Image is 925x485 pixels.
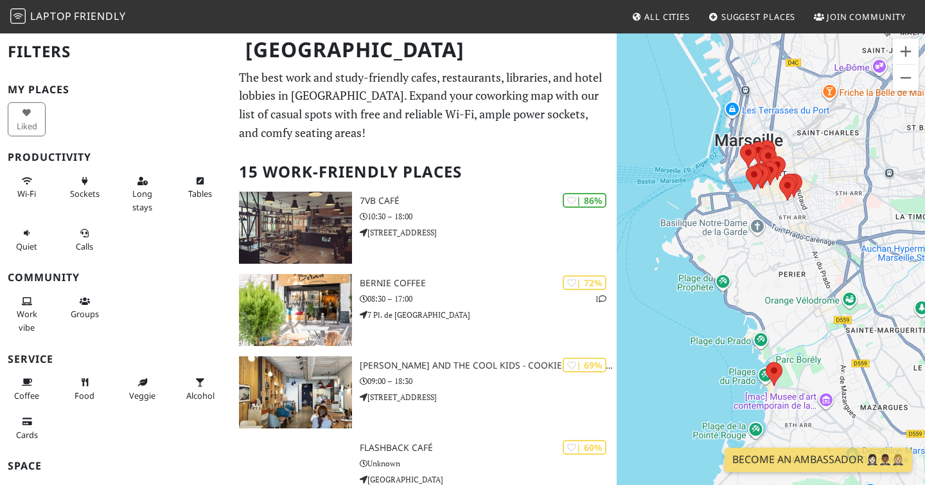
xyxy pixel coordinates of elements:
button: Calls [66,223,103,257]
img: 7VB Café [239,192,352,264]
a: All Cities [626,5,695,28]
span: All Cities [644,11,690,23]
a: Emilie's and the cool kids - Cookies & Coffee shop | 69% [PERSON_NAME] and the cool kids - Cookie... [231,356,617,428]
span: Alcohol [186,390,215,401]
span: Stable Wi-Fi [17,188,36,199]
span: Group tables [71,308,99,320]
img: Bernie Coffee [239,274,352,346]
button: Coffee [8,372,46,406]
p: 09:00 – 18:30 [360,375,617,387]
h1: [GEOGRAPHIC_DATA] [235,32,614,68]
span: Laptop [30,9,72,23]
span: Power sockets [70,188,100,199]
button: Zoom in [893,39,919,64]
div: | 69% [563,358,606,372]
p: The best work and study-friendly cafes, restaurants, libraries, and hotel lobbies in [GEOGRAPHIC_... [239,68,609,142]
span: Veggie [129,390,155,401]
img: LaptopFriendly [10,8,26,24]
button: Cards [8,411,46,445]
p: [STREET_ADDRESS] [360,391,617,403]
button: Alcohol [181,372,219,406]
span: Quiet [16,241,37,252]
h3: Service [8,353,224,365]
a: LaptopFriendly LaptopFriendly [10,6,126,28]
h3: Productivity [8,151,224,163]
h3: Space [8,460,224,472]
div: | 72% [563,275,606,290]
button: Work vibe [8,291,46,338]
h3: Community [8,271,224,284]
button: Veggie [123,372,161,406]
button: Quiet [8,223,46,257]
span: Long stays [132,188,152,212]
h3: [PERSON_NAME] and the cool kids - Cookies & Coffee shop [360,360,617,371]
p: 7 Pl. de [GEOGRAPHIC_DATA] [360,309,617,321]
button: Long stays [123,170,161,217]
a: 7VB Café | 86% 7VB Café 10:30 – 18:00 [STREET_ADDRESS] [231,192,617,264]
button: Sockets [66,170,103,205]
div: | 60% [563,440,606,455]
a: Bernie Coffee | 72% 1 Bernie Coffee 08:30 – 17:00 7 Pl. de [GEOGRAPHIC_DATA] [231,274,617,346]
img: Emilie's and the cool kids - Cookies & Coffee shop [239,356,352,428]
span: Credit cards [16,429,38,441]
button: Zoom out [893,65,919,91]
span: Coffee [14,390,39,401]
a: Join Community [809,5,911,28]
button: Wi-Fi [8,170,46,205]
p: 1 [595,293,606,305]
span: Work-friendly tables [188,188,212,199]
span: Video/audio calls [76,241,93,252]
a: Suggest Places [703,5,801,28]
div: | 86% [563,193,606,208]
h3: 7VB Café [360,196,617,206]
p: [STREET_ADDRESS] [360,226,617,239]
button: Tables [181,170,219,205]
span: Suggest Places [721,11,796,23]
h3: My Places [8,84,224,96]
a: Become an Ambassador 🤵🏻‍♀️🤵🏾‍♂️🤵🏼‍♀️ [725,448,912,472]
p: Unknown [360,457,617,470]
h3: Bernie Coffee [360,278,617,289]
h2: Filters [8,32,224,71]
button: Groups [66,291,103,325]
span: People working [17,308,37,333]
span: Join Community [827,11,906,23]
h3: Flashback café [360,443,617,453]
span: Friendly [74,9,125,23]
p: 08:30 – 17:00 [360,293,617,305]
button: Food [66,372,103,406]
h2: 15 Work-Friendly Places [239,152,609,192]
span: Food [75,390,94,401]
p: 10:30 – 18:00 [360,210,617,223]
